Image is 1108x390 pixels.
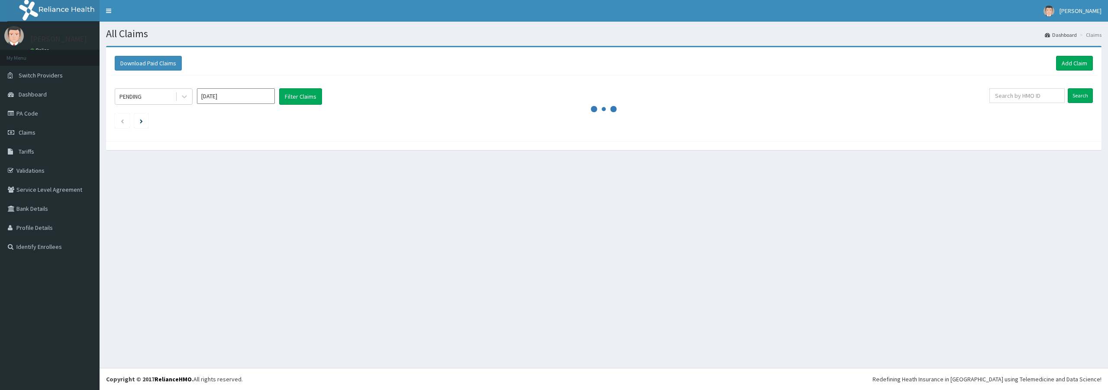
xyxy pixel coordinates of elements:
a: Dashboard [1045,31,1077,39]
span: [PERSON_NAME] [1060,7,1102,15]
a: Next page [140,117,143,125]
svg: audio-loading [591,96,617,122]
input: Search [1068,88,1093,103]
strong: Copyright © 2017 . [106,375,193,383]
a: Online [30,47,51,53]
div: Redefining Heath Insurance in [GEOGRAPHIC_DATA] using Telemedicine and Data Science! [873,375,1102,384]
input: Search by HMO ID [989,88,1065,103]
p: [PERSON_NAME] [30,35,87,43]
span: Dashboard [19,90,47,98]
span: Tariffs [19,148,34,155]
span: Claims [19,129,35,136]
div: PENDING [119,92,142,101]
h1: All Claims [106,28,1102,39]
input: Select Month and Year [197,88,275,104]
button: Download Paid Claims [115,56,182,71]
li: Claims [1078,31,1102,39]
span: Switch Providers [19,71,63,79]
img: User Image [1044,6,1054,16]
button: Filter Claims [279,88,322,105]
a: Add Claim [1056,56,1093,71]
a: Previous page [120,117,124,125]
img: User Image [4,26,24,45]
a: RelianceHMO [155,375,192,383]
footer: All rights reserved. [100,368,1108,390]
